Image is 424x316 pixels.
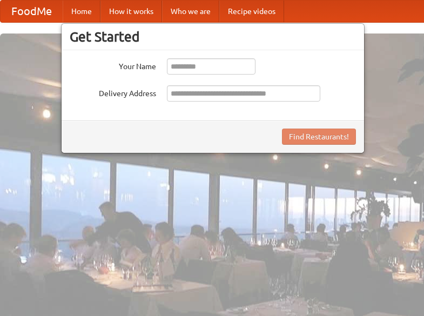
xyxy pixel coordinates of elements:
[1,1,63,22] a: FoodMe
[219,1,284,22] a: Recipe videos
[70,58,156,72] label: Your Name
[70,85,156,99] label: Delivery Address
[162,1,219,22] a: Who we are
[63,1,100,22] a: Home
[70,29,356,45] h3: Get Started
[100,1,162,22] a: How it works
[282,129,356,145] button: Find Restaurants!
